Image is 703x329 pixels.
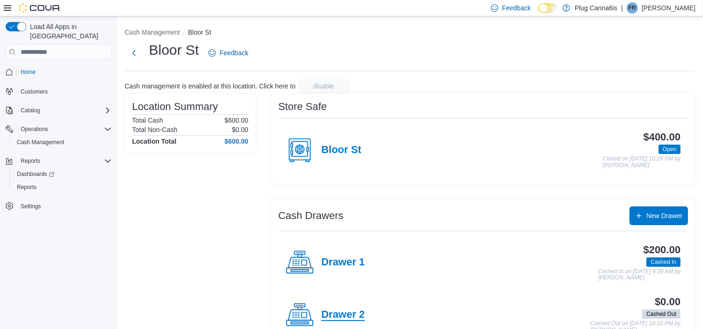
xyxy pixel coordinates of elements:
nav: Complex example [6,61,111,237]
p: | [621,2,623,14]
h3: Store Safe [278,101,327,112]
span: Cashed Out [642,309,681,319]
span: Settings [17,200,111,212]
span: Reports [17,155,111,167]
nav: An example of EuiBreadcrumbs [125,28,696,39]
button: Cash Management [9,136,115,149]
h3: $200.00 [644,244,681,256]
span: Catalog [21,107,40,114]
a: Settings [17,201,44,212]
span: Customers [21,88,48,95]
h6: Total Non-Cash [132,126,178,133]
span: disable [313,81,334,91]
a: Dashboards [13,168,58,180]
span: Dark Mode [538,13,539,14]
span: Customers [17,85,111,97]
a: Dashboards [9,168,115,181]
h3: Cash Drawers [278,210,343,221]
span: Load All Apps in [GEOGRAPHIC_DATA] [26,22,111,41]
span: Open [659,145,681,154]
span: Cashed In [646,257,681,267]
span: Dashboards [17,170,54,178]
span: New Drawer [646,211,682,220]
h4: Drawer 1 [321,256,365,269]
button: Home [2,65,115,79]
span: Feedback [220,48,248,58]
h4: Drawer 2 [321,309,365,321]
p: $0.00 [232,126,248,133]
p: $600.00 [224,117,248,124]
button: Operations [2,123,115,136]
span: FR [629,2,636,14]
span: Home [17,66,111,78]
span: Operations [21,125,48,133]
span: Home [21,68,36,76]
button: Reports [9,181,115,194]
h4: Bloor St [321,144,362,156]
p: Cash management is enabled at this location. Click here to [125,82,296,90]
button: Reports [2,154,115,168]
h6: Total Cash [132,117,163,124]
button: Bloor St [188,29,211,36]
a: Reports [13,182,40,193]
a: Home [17,66,39,78]
input: Dark Mode [538,3,558,13]
h4: Location Total [132,138,177,145]
button: Catalog [17,105,44,116]
h4: $600.00 [224,138,248,145]
span: Operations [17,124,111,135]
span: Reports [13,182,111,193]
button: disable [297,79,350,94]
span: Feedback [502,3,531,13]
button: Next [125,44,143,62]
span: Catalog [17,105,111,116]
button: Settings [2,199,115,213]
button: Reports [17,155,44,167]
span: Reports [21,157,40,165]
button: Catalog [2,104,115,117]
h3: $400.00 [644,132,681,143]
span: Reports [17,183,37,191]
span: Open [663,145,676,154]
a: Cash Management [13,137,68,148]
span: Cashed Out [646,310,676,318]
span: Cash Management [13,137,111,148]
h1: Bloor St [149,41,199,59]
p: Cashed In on [DATE] 9:28 AM by [PERSON_NAME] [598,269,681,281]
button: Customers [2,84,115,98]
img: Cova [19,3,61,13]
span: Settings [21,203,41,210]
a: Customers [17,86,52,97]
a: Feedback [205,44,252,62]
h3: $0.00 [655,296,681,307]
span: Cash Management [17,139,64,146]
h3: Location Summary [132,101,218,112]
p: Plug Canna6is [575,2,617,14]
div: Frank Roman [627,2,638,14]
span: Dashboards [13,168,111,180]
button: Cash Management [125,29,180,36]
p: Closed on [DATE] 10:26 PM by [PERSON_NAME] [603,156,681,168]
span: Cashed In [651,258,676,266]
button: Operations [17,124,52,135]
button: New Drawer [629,206,688,225]
p: [PERSON_NAME] [642,2,696,14]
